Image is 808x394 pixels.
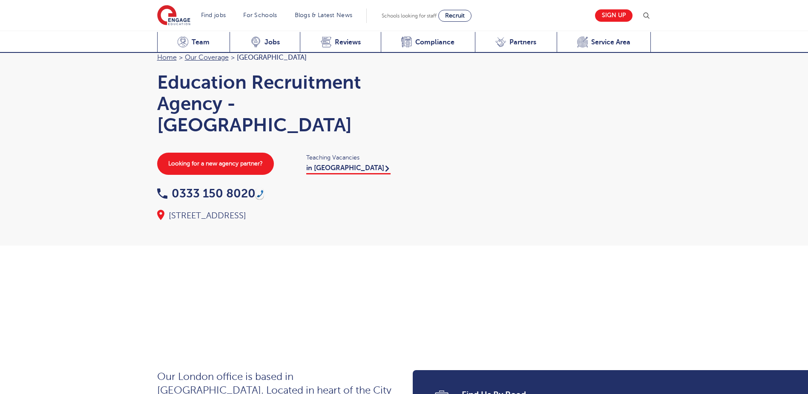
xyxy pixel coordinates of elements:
img: hfpfyWBK5wQHBAGPgDf9c6qAYOxxMAAAAASUVORK5CYII= [257,190,264,197]
span: > [231,54,235,61]
span: Teaching Vacancies [306,153,396,162]
a: Our coverage [185,54,229,61]
span: Reviews [335,38,361,46]
a: Team [157,32,230,53]
a: Blogs & Latest News [295,12,353,18]
div: Call: 0333 150 8020 [256,188,264,199]
a: in [GEOGRAPHIC_DATA] [306,164,391,174]
a: Jobs [230,32,300,53]
span: Partners [509,38,536,46]
span: Recruit [445,12,465,19]
a: Reviews [300,32,381,53]
a: 0333 150 8020 [157,187,256,200]
span: Schools looking for staff [382,13,437,19]
span: Team [192,38,210,46]
a: Sign up [595,9,633,22]
a: Looking for a new agency partner? [157,153,274,175]
a: Find jobs [201,12,226,18]
span: Jobs [265,38,280,46]
a: Home [157,54,177,61]
img: Engage Education [157,5,190,26]
div: [STREET_ADDRESS] [157,210,396,222]
a: Partners [475,32,557,53]
span: Compliance [415,38,454,46]
a: For Schools [243,12,277,18]
span: > [179,54,183,61]
a: Recruit [438,10,472,22]
h1: Education Recruitment Agency - [GEOGRAPHIC_DATA] [157,72,396,136]
span: Service Area [591,38,630,46]
a: Compliance [381,32,475,53]
nav: breadcrumb [157,52,396,63]
span: [GEOGRAPHIC_DATA] [237,54,307,61]
a: Service Area [557,32,651,53]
